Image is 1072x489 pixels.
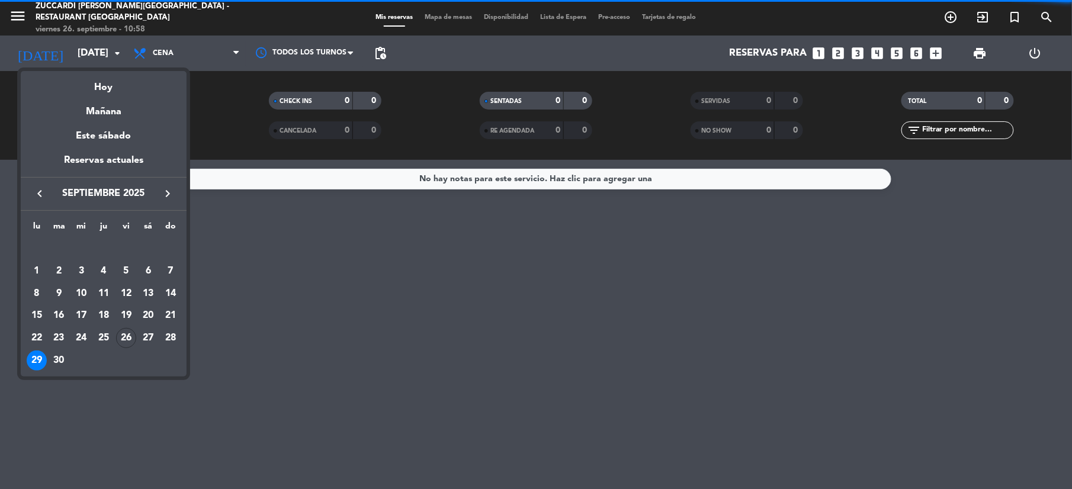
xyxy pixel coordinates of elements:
[48,282,70,305] td: 9 de septiembre de 2025
[49,350,69,371] div: 30
[49,284,69,304] div: 9
[137,304,160,327] td: 20 de septiembre de 2025
[92,282,115,305] td: 11 de septiembre de 2025
[159,282,182,305] td: 14 de septiembre de 2025
[21,71,187,95] div: Hoy
[137,220,160,238] th: sábado
[27,284,47,304] div: 8
[159,220,182,238] th: domingo
[49,305,69,326] div: 16
[161,186,175,201] i: keyboard_arrow_right
[25,220,48,238] th: lunes
[116,328,136,348] div: 26
[48,327,70,349] td: 23 de septiembre de 2025
[48,220,70,238] th: martes
[94,284,114,304] div: 11
[137,282,160,305] td: 13 de septiembre de 2025
[137,327,160,349] td: 27 de septiembre de 2025
[161,305,181,326] div: 21
[48,304,70,327] td: 16 de septiembre de 2025
[161,328,181,348] div: 28
[161,261,181,281] div: 7
[115,220,137,238] th: viernes
[25,260,48,282] td: 1 de septiembre de 2025
[21,95,187,120] div: Mañana
[137,260,160,282] td: 6 de septiembre de 2025
[115,304,137,327] td: 19 de septiembre de 2025
[21,153,187,177] div: Reservas actuales
[50,186,157,201] span: septiembre 2025
[70,220,92,238] th: miércoles
[25,304,48,327] td: 15 de septiembre de 2025
[48,260,70,282] td: 2 de septiembre de 2025
[138,305,158,326] div: 20
[25,282,48,305] td: 8 de septiembre de 2025
[159,304,182,327] td: 21 de septiembre de 2025
[48,349,70,372] td: 30 de septiembre de 2025
[92,260,115,282] td: 4 de septiembre de 2025
[71,305,91,326] div: 17
[25,349,48,372] td: 29 de septiembre de 2025
[138,284,158,304] div: 13
[159,260,182,282] td: 7 de septiembre de 2025
[70,260,92,282] td: 3 de septiembre de 2025
[115,327,137,349] td: 26 de septiembre de 2025
[92,220,115,238] th: jueves
[92,327,115,349] td: 25 de septiembre de 2025
[157,186,178,201] button: keyboard_arrow_right
[21,120,187,153] div: Este sábado
[49,261,69,281] div: 2
[161,284,181,304] div: 14
[70,304,92,327] td: 17 de septiembre de 2025
[138,261,158,281] div: 6
[71,328,91,348] div: 24
[27,261,47,281] div: 1
[33,186,47,201] i: keyboard_arrow_left
[71,284,91,304] div: 10
[138,328,158,348] div: 27
[70,327,92,349] td: 24 de septiembre de 2025
[94,328,114,348] div: 25
[94,305,114,326] div: 18
[116,305,136,326] div: 19
[49,328,69,348] div: 23
[27,305,47,326] div: 15
[116,261,136,281] div: 5
[116,284,136,304] div: 12
[115,282,137,305] td: 12 de septiembre de 2025
[29,186,50,201] button: keyboard_arrow_left
[94,261,114,281] div: 4
[92,304,115,327] td: 18 de septiembre de 2025
[115,260,137,282] td: 5 de septiembre de 2025
[27,328,47,348] div: 22
[27,350,47,371] div: 29
[25,237,182,260] td: SEP.
[159,327,182,349] td: 28 de septiembre de 2025
[71,261,91,281] div: 3
[25,327,48,349] td: 22 de septiembre de 2025
[70,282,92,305] td: 10 de septiembre de 2025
